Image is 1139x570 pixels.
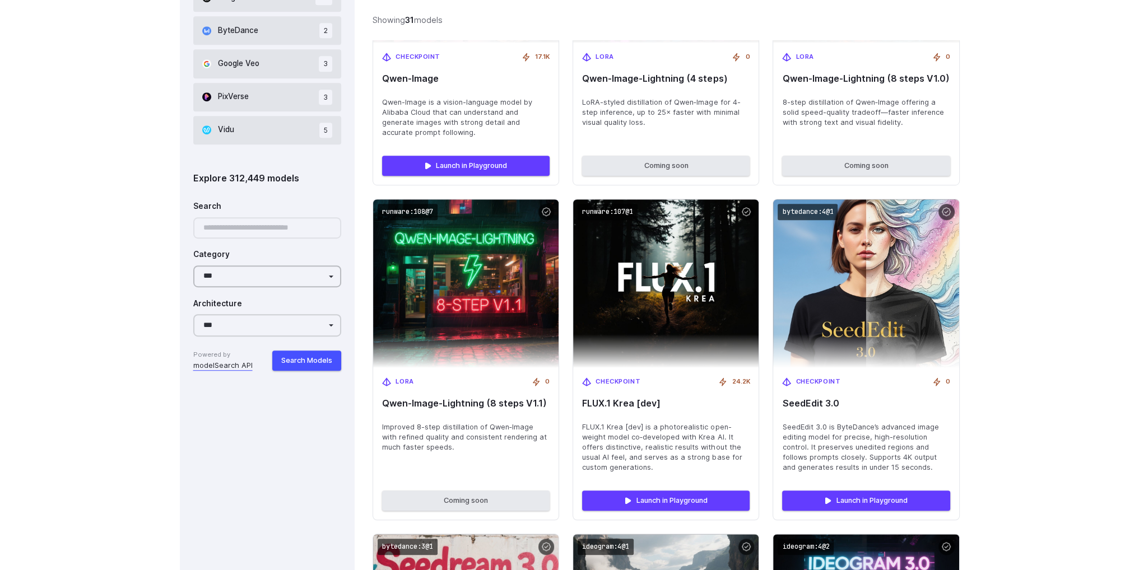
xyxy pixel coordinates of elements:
[218,58,259,70] span: Google Veo
[582,490,750,511] a: Launch in Playground
[405,15,414,25] strong: 31
[782,73,950,84] span: Qwen‑Image-Lightning (8 steps V1.0)
[382,398,550,409] span: Qwen‑Image-Lightning (8 steps V1.1)
[796,52,813,62] span: LoRA
[596,52,613,62] span: LoRA
[582,422,750,473] span: FLUX.1 Krea [dev] is a photorealistic open-weight model co‑developed with Krea AI. It offers dist...
[778,204,838,220] code: bytedance:4@1
[193,49,342,78] button: Google Veo 3
[573,199,759,368] img: FLUX.1 Krea [dev]
[582,73,750,84] span: Qwen‑Image-Lightning (4 steps)
[319,90,332,105] span: 3
[193,350,253,360] span: Powered by
[193,360,253,371] a: modelSearch API
[193,265,342,287] select: Category
[782,398,950,409] span: SeedEdit 3.0
[946,377,950,387] span: 0
[782,422,950,473] span: SeedEdit 3.0 is ByteDance’s advanced image editing model for precise, high-resolution control. It...
[946,52,950,62] span: 0
[796,377,840,387] span: Checkpoint
[782,490,950,511] a: Launch in Playground
[732,377,750,387] span: 24.2K
[319,23,332,38] span: 2
[193,249,230,261] label: Category
[193,200,221,213] label: Search
[778,539,834,555] code: ideogram:4@2
[578,204,638,220] code: runware:107@1
[193,116,342,144] button: Vidu 5
[773,199,959,368] img: SeedEdit 3.0
[782,97,950,128] span: 8-step distillation of Qwen‑Image offering a solid speed-quality tradeoff—faster inference with s...
[596,377,640,387] span: Checkpoint
[193,16,342,45] button: ByteDance 2
[193,314,342,336] select: Architecture
[535,52,550,62] span: 17.1K
[382,97,550,138] span: Qwen-Image is a vision-language model by Alibaba Cloud that can understand and generate images wi...
[582,398,750,409] span: FLUX.1 Krea [dev]
[319,123,332,138] span: 5
[218,91,249,103] span: PixVerse
[545,377,550,387] span: 0
[582,156,750,176] button: Coming soon
[378,539,438,555] code: bytedance:3@1
[218,124,234,136] span: Vidu
[319,56,332,71] span: 3
[193,171,342,186] div: Explore 312,449 models
[373,199,559,368] img: Qwen‑Image-Lightning (8 steps V1.1)
[396,377,413,387] span: LoRA
[578,539,634,555] code: ideogram:4@1
[378,204,438,220] code: runware:108@7
[396,52,440,62] span: Checkpoint
[382,73,550,84] span: Qwen-Image
[218,25,258,37] span: ByteDance
[373,13,443,26] div: Showing models
[382,422,550,452] span: Improved 8-step distillation of Qwen‑Image with refined quality and consistent rendering at much ...
[582,97,750,128] span: LoRA-styled distillation of Qwen‑Image for 4-step inference, up to 25× faster with minimal visual...
[382,156,550,176] a: Launch in Playground
[382,490,550,511] button: Coming soon
[193,298,242,310] label: Architecture
[272,351,341,371] button: Search Models
[782,156,950,176] button: Coming soon
[745,52,750,62] span: 0
[193,83,342,111] button: PixVerse 3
